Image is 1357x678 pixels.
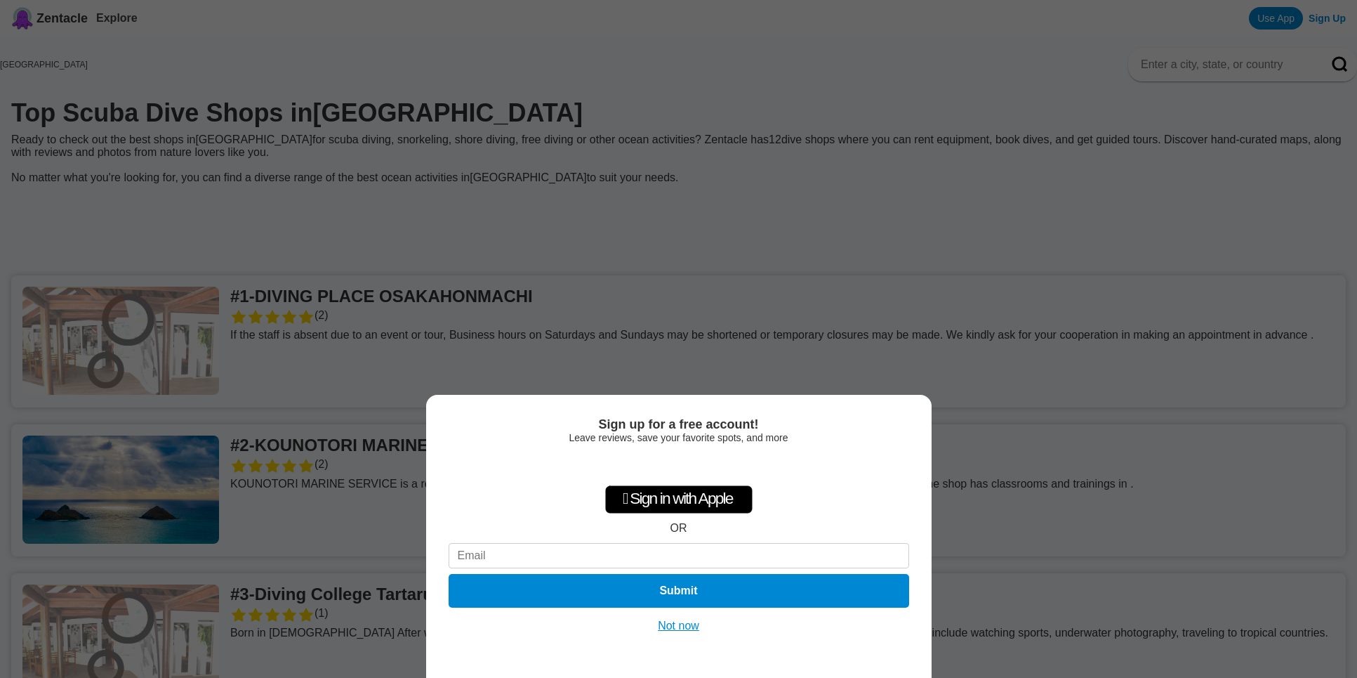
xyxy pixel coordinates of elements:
input: Email [449,543,909,568]
div: OR [670,522,687,535]
button: Not now [654,619,703,633]
iframe: Google 계정으로 로그인 버튼 [602,450,756,481]
div: Sign in with Apple [605,485,753,514]
div: Sign up for a free account! [449,417,909,432]
div: Leave reviews, save your favorite spots, and more [449,432,909,443]
button: Submit [449,574,909,608]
